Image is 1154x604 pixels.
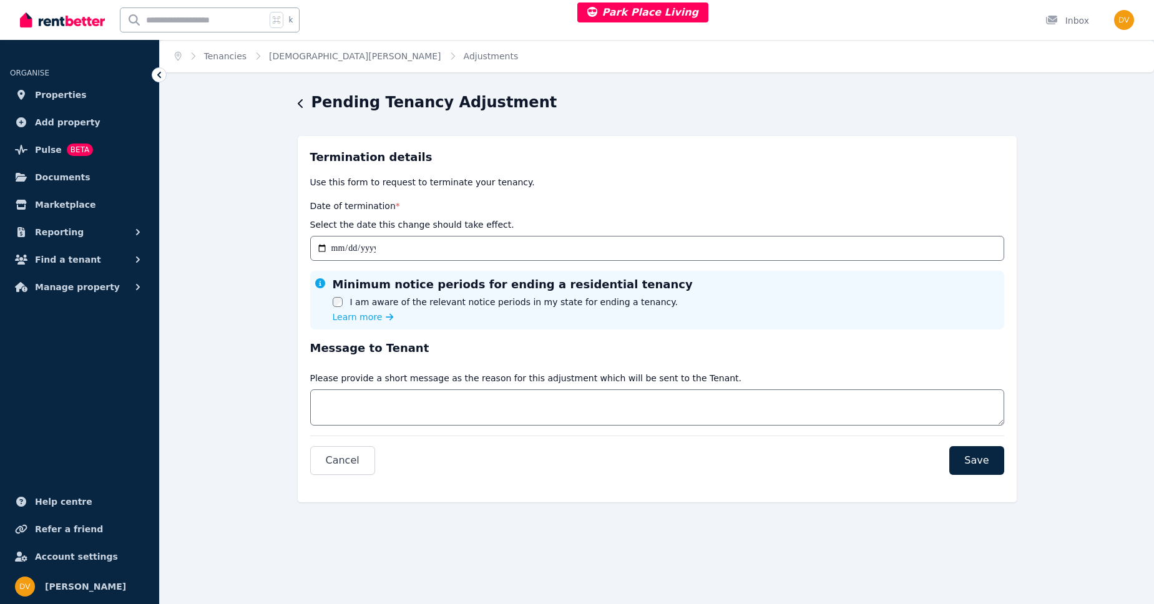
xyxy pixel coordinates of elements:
[10,489,149,514] a: Help centre
[204,51,247,61] a: Tenancies
[45,579,126,594] span: [PERSON_NAME]
[10,517,149,542] a: Refer a friend
[10,82,149,107] a: Properties
[964,453,989,468] span: Save
[35,252,101,267] span: Find a tenant
[310,372,742,384] p: Please provide a short message as the reason for this adjustment which will be sent to the Tenant.
[35,494,92,509] span: Help centre
[10,137,149,162] a: PulseBETA
[67,144,93,156] span: BETA
[10,165,149,190] a: Documents
[310,446,375,475] button: Cancel
[1114,10,1134,30] img: Dinesh Vaidhya
[310,218,514,231] p: Select the date this change should take effect.
[333,276,693,293] h3: Minimum notice periods for ending a residential tenancy
[350,296,678,308] label: I am aware of the relevant notice periods in my state for ending a tenancy.
[333,311,383,323] span: Learn more
[10,544,149,569] a: Account settings
[464,51,519,61] a: Adjustments
[35,197,95,212] span: Marketplace
[35,280,120,295] span: Manage property
[310,201,400,211] label: Date of termination
[15,577,35,597] img: Dinesh Vaidhya
[10,110,149,135] a: Add property
[10,192,149,217] a: Marketplace
[333,311,394,323] a: Learn more
[10,247,149,272] button: Find a tenant
[35,170,90,185] span: Documents
[160,40,533,72] nav: Breadcrumb
[310,339,1004,357] h3: Message to Tenant
[311,92,557,112] h1: Pending Tenancy Adjustment
[20,11,105,29] img: RentBetter
[587,6,699,18] span: Park Place Living
[35,522,103,537] span: Refer a friend
[326,453,359,468] span: Cancel
[35,115,100,130] span: Add property
[269,51,441,61] a: [DEMOGRAPHIC_DATA][PERSON_NAME]
[35,225,84,240] span: Reporting
[288,15,293,25] span: k
[10,220,149,245] button: Reporting
[35,87,87,102] span: Properties
[310,176,1004,188] p: Use this form to request to terminate your tenancy.
[310,149,1004,166] h3: Termination details
[10,275,149,300] button: Manage property
[35,142,62,157] span: Pulse
[35,549,118,564] span: Account settings
[949,446,1004,475] button: Save
[10,69,49,77] span: ORGANISE
[1045,14,1089,27] div: Inbox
